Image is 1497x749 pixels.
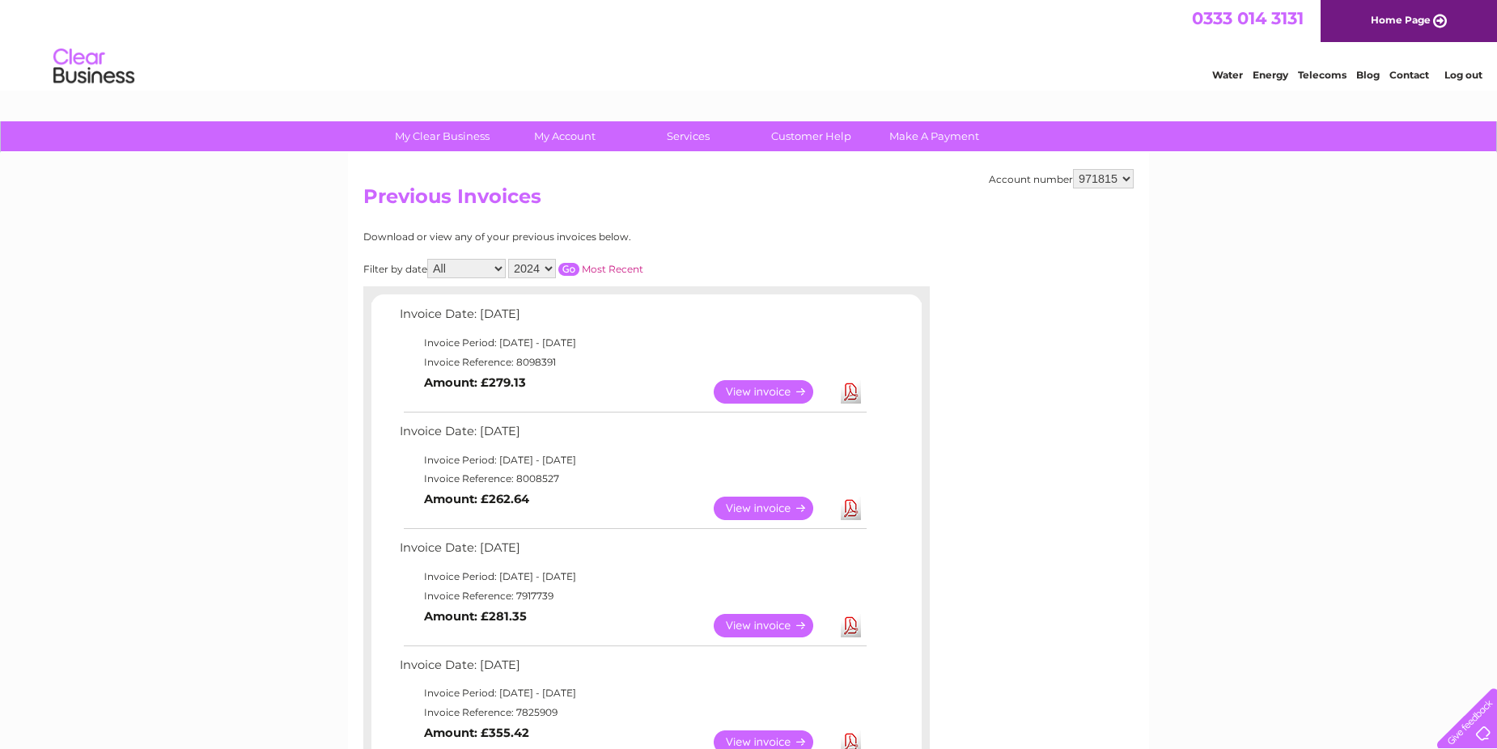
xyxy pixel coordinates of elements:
[396,654,869,684] td: Invoice Date: [DATE]
[396,586,869,606] td: Invoice Reference: 7917739
[396,353,869,372] td: Invoice Reference: 8098391
[424,492,529,506] b: Amount: £262.64
[989,169,1134,188] div: Account number
[396,537,869,567] td: Invoice Date: [DATE]
[714,497,833,520] a: View
[1253,69,1288,81] a: Energy
[424,375,526,390] b: Amount: £279.13
[867,121,1001,151] a: Make A Payment
[396,703,869,722] td: Invoice Reference: 7825909
[1212,69,1243,81] a: Water
[1389,69,1429,81] a: Contact
[367,9,1132,78] div: Clear Business is a trading name of Verastar Limited (registered in [GEOGRAPHIC_DATA] No. 3667643...
[1356,69,1380,81] a: Blog
[714,380,833,404] a: View
[396,451,869,470] td: Invoice Period: [DATE] - [DATE]
[396,421,869,451] td: Invoice Date: [DATE]
[396,333,869,353] td: Invoice Period: [DATE] - [DATE]
[363,259,788,278] div: Filter by date
[841,497,861,520] a: Download
[363,231,788,243] div: Download or view any of your previous invoices below.
[396,683,869,703] td: Invoice Period: [DATE] - [DATE]
[841,614,861,637] a: Download
[1444,69,1482,81] a: Log out
[424,609,527,624] b: Amount: £281.35
[582,263,643,275] a: Most Recent
[363,185,1134,216] h2: Previous Invoices
[744,121,878,151] a: Customer Help
[621,121,755,151] a: Services
[396,567,869,586] td: Invoice Period: [DATE] - [DATE]
[714,614,833,637] a: View
[396,469,869,489] td: Invoice Reference: 8008527
[1298,69,1346,81] a: Telecoms
[498,121,632,151] a: My Account
[53,42,135,91] img: logo.png
[375,121,509,151] a: My Clear Business
[1192,8,1304,28] a: 0333 014 3131
[841,380,861,404] a: Download
[396,303,869,333] td: Invoice Date: [DATE]
[424,726,529,740] b: Amount: £355.42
